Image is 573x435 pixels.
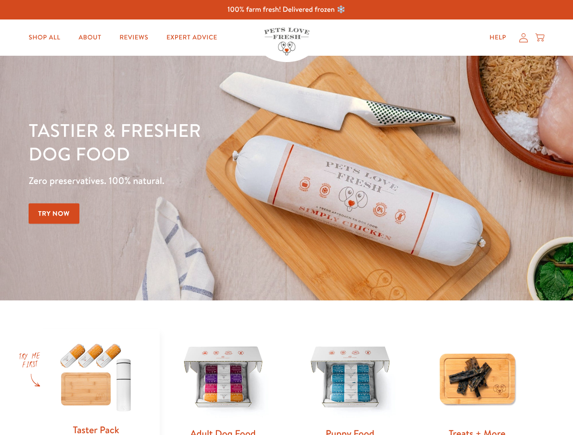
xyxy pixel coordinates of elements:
a: Reviews [112,29,155,47]
a: Help [482,29,514,47]
a: About [71,29,108,47]
img: Pets Love Fresh [264,28,309,55]
a: Try Now [29,203,79,224]
a: Shop All [21,29,68,47]
p: Zero preservatives. 100% natural. [29,173,372,189]
h1: Tastier & fresher dog food [29,118,372,165]
a: Expert Advice [159,29,225,47]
